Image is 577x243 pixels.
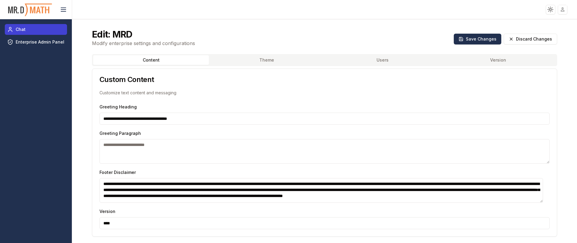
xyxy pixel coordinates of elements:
[99,131,141,136] label: Greeting Paragraph
[99,170,136,175] label: Footer Disclaimer
[504,34,557,44] button: Discard Changes
[16,26,26,32] span: Chat
[5,37,67,47] a: Enterprise Admin Panel
[440,55,556,65] button: Version
[99,76,550,83] h3: Custom Content
[93,55,209,65] button: Content
[92,40,195,47] p: Modify enterprise settings and configurations
[99,209,115,214] label: Version
[99,104,137,109] label: Greeting Heading
[92,29,195,40] h2: Edit: MRD
[8,2,53,18] img: PromptOwl
[558,5,567,14] img: placeholder-user.jpg
[454,34,501,44] button: Save Changes
[99,90,550,96] p: Customize text content and messaging
[325,55,440,65] button: Users
[16,39,64,45] span: Enterprise Admin Panel
[209,55,325,65] button: Theme
[5,24,67,35] a: Chat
